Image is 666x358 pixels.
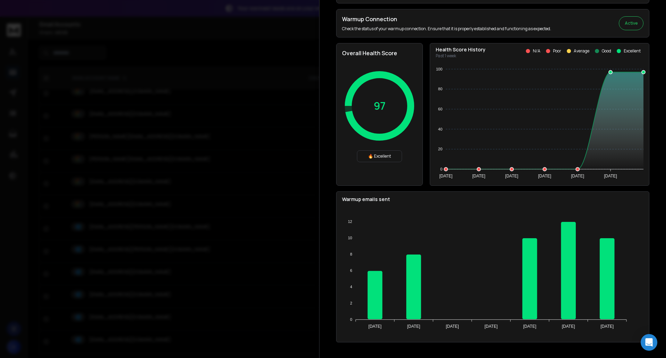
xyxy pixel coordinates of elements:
tspan: [DATE] [505,174,518,178]
div: 🔥 Excellent [357,150,402,162]
p: Poor [553,48,561,54]
tspan: [DATE] [523,324,536,329]
button: Active [619,16,643,30]
div: Open Intercom Messenger [641,334,657,351]
tspan: [DATE] [485,324,498,329]
p: Average [574,48,589,54]
tspan: 2 [350,301,352,305]
tspan: 8 [350,252,352,256]
h2: Warmup Connection [342,15,551,23]
tspan: [DATE] [439,174,452,178]
p: Warmup emails sent [342,196,643,203]
tspan: 20 [438,147,442,151]
tspan: [DATE] [571,174,584,178]
tspan: 0 [440,167,442,171]
tspan: [DATE] [446,324,459,329]
p: 97 [374,100,386,112]
tspan: 6 [350,268,352,273]
tspan: 100 [436,67,442,71]
h2: Overall Health Score [342,49,417,57]
tspan: [DATE] [472,174,485,178]
tspan: 40 [438,127,442,131]
p: Past 1 week [436,53,486,59]
tspan: 12 [348,219,352,224]
tspan: [DATE] [604,174,617,178]
tspan: 60 [438,107,442,111]
tspan: [DATE] [538,174,551,178]
p: Check the status of your warmup connection. Ensure that it is properly established and functionin... [342,26,551,32]
tspan: 10 [348,236,352,240]
tspan: [DATE] [368,324,382,329]
tspan: 0 [350,317,352,322]
p: Health Score History [436,46,486,53]
tspan: 80 [438,87,442,91]
tspan: [DATE] [407,324,420,329]
tspan: [DATE] [600,324,614,329]
p: Excellent [624,48,641,54]
tspan: [DATE] [562,324,575,329]
p: N/A [533,48,540,54]
p: Good [602,48,611,54]
tspan: 4 [350,285,352,289]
